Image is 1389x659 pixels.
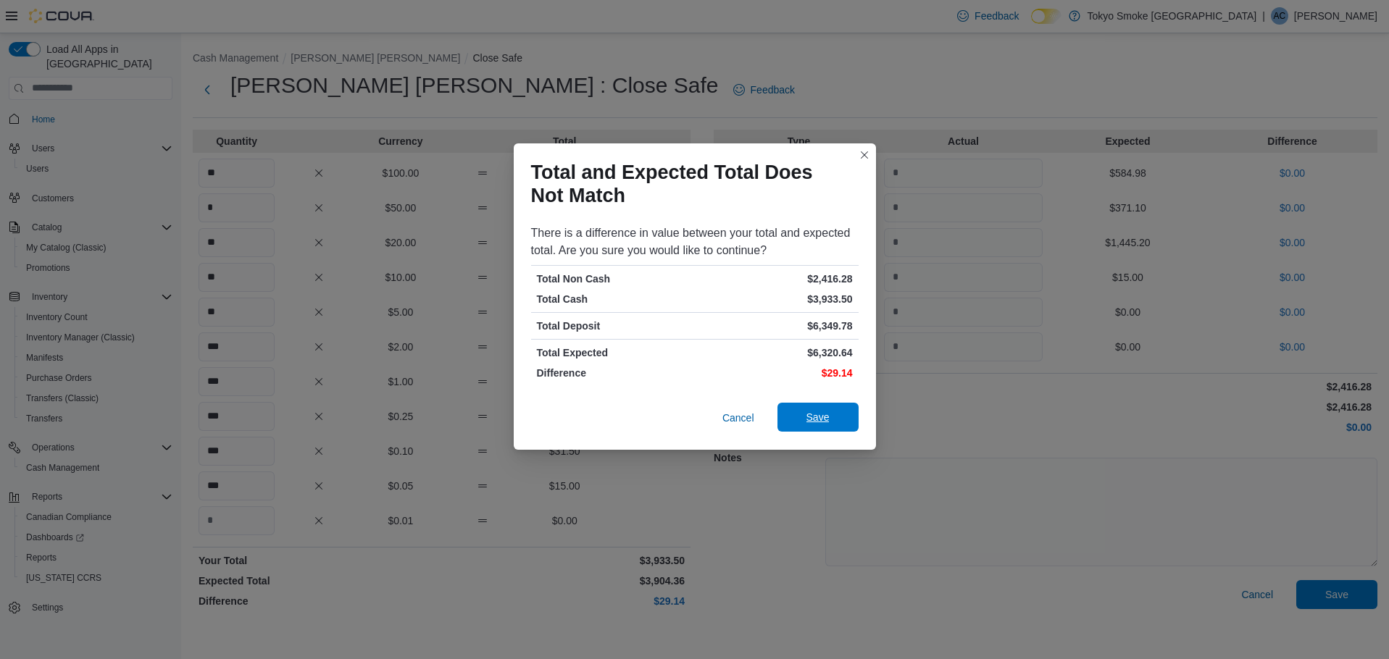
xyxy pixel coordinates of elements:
button: Save [777,403,859,432]
span: Save [806,410,830,424]
p: $29.14 [698,366,853,380]
p: Total Deposit [537,319,692,333]
button: Cancel [717,403,760,432]
p: $3,933.50 [698,292,853,306]
p: $6,349.78 [698,319,853,333]
h1: Total and Expected Total Does Not Match [531,161,847,207]
span: Cancel [722,411,754,425]
p: Difference [537,366,692,380]
p: Total Cash [537,292,692,306]
button: Closes this modal window [856,146,873,164]
p: Total Non Cash [537,272,692,286]
p: $2,416.28 [698,272,853,286]
div: There is a difference in value between your total and expected total. Are you sure you would like... [531,224,859,259]
p: Total Expected [537,345,692,360]
p: $6,320.64 [698,345,853,360]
